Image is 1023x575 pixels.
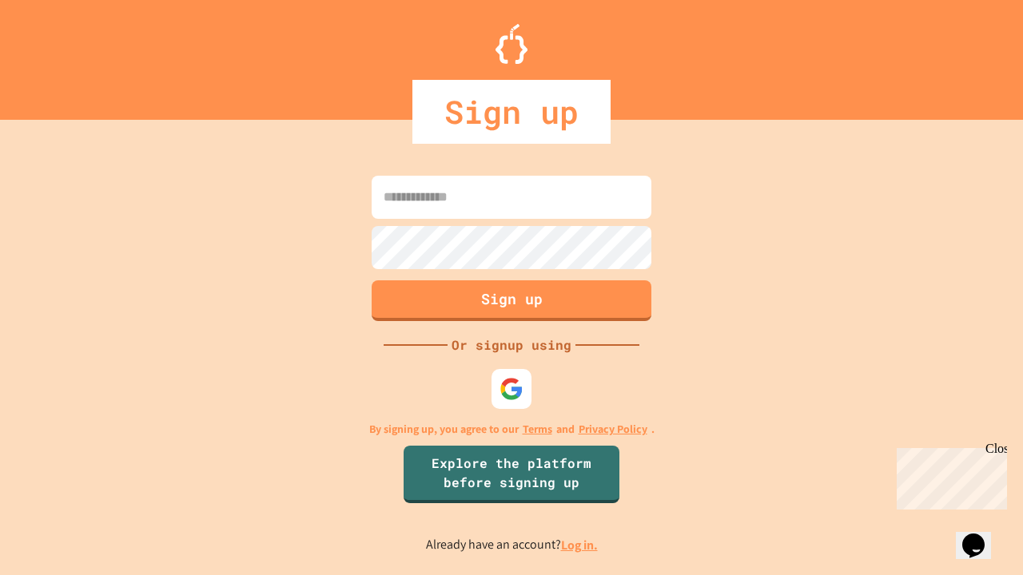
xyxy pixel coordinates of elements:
[579,421,647,438] a: Privacy Policy
[496,24,527,64] img: Logo.svg
[523,421,552,438] a: Terms
[448,335,575,355] div: Or signup using
[372,280,651,321] button: Sign up
[500,377,523,401] img: google-icon.svg
[890,442,1007,510] iframe: chat widget
[561,537,598,553] a: Log in.
[369,421,655,438] p: By signing up, you agree to our and .
[426,535,598,555] p: Already have an account?
[412,80,611,144] div: Sign up
[956,511,1007,559] iframe: chat widget
[404,446,619,503] a: Explore the platform before signing up
[6,6,110,101] div: Chat with us now!Close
